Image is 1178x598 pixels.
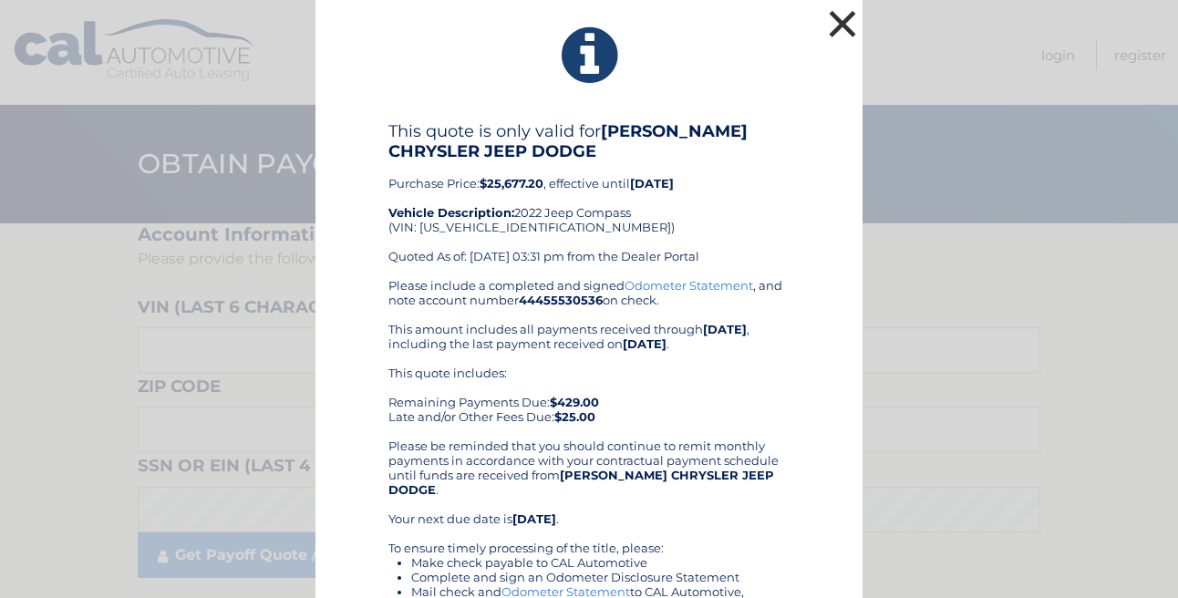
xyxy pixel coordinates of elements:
a: Odometer Statement [625,278,753,293]
b: [DATE] [703,322,747,336]
b: [DATE] [512,511,556,526]
b: [PERSON_NAME] CHRYSLER JEEP DODGE [388,121,748,161]
b: $25.00 [554,409,595,424]
b: $25,677.20 [480,176,543,191]
b: [DATE] [623,336,666,351]
b: $429.00 [550,395,599,409]
b: [DATE] [630,176,674,191]
div: This quote includes: Remaining Payments Due: Late and/or Other Fees Due: [388,366,790,424]
b: 44455530536 [519,293,603,307]
div: Purchase Price: , effective until 2022 Jeep Compass (VIN: [US_VEHICLE_IDENTIFICATION_NUMBER]) Quo... [388,121,790,278]
li: Make check payable to CAL Automotive [411,555,790,570]
strong: Vehicle Description: [388,205,514,220]
button: × [824,5,861,42]
li: Complete and sign an Odometer Disclosure Statement [411,570,790,584]
h4: This quote is only valid for [388,121,790,161]
b: [PERSON_NAME] CHRYSLER JEEP DODGE [388,468,774,497]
